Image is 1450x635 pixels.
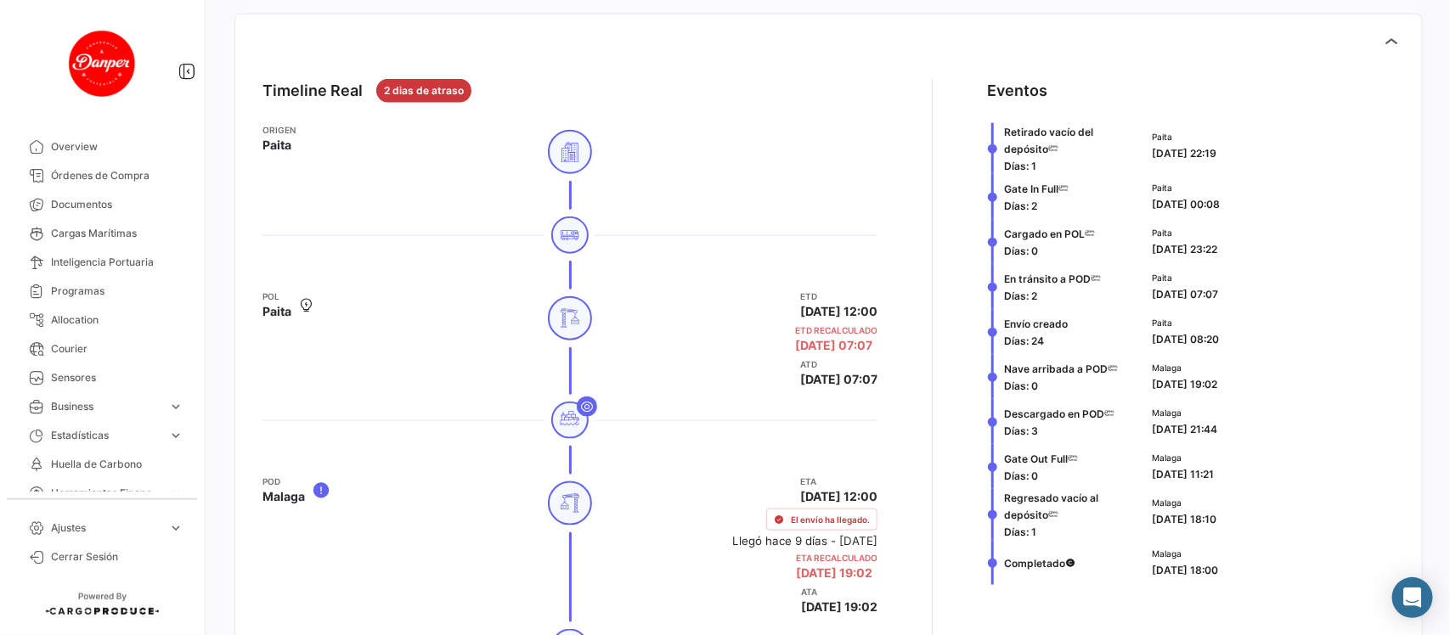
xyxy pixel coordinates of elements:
span: [DATE] 19:02 [801,598,877,615]
span: Cerrar Sesión [51,549,183,565]
span: Malaga [1152,361,1217,374]
span: Malaga [1152,547,1218,560]
span: Días: 24 [1004,334,1044,347]
span: Ajustes [51,520,161,536]
span: Estadísticas [51,428,161,443]
span: [DATE] 08:20 [1152,333,1219,346]
span: Paita [262,137,291,154]
span: Órdenes de Compra [51,168,183,183]
span: [DATE] 18:00 [1152,564,1218,576]
span: Días: 2 [1004,199,1037,212]
span: expand_more [168,428,183,443]
span: [DATE] 07:07 [800,371,877,388]
span: Días: 1 [1004,525,1036,538]
span: [DATE] 19:02 [796,565,872,580]
span: Días: 0 [1004,379,1038,392]
app-card-info-title: ETA [800,475,877,488]
a: Overview [14,132,190,161]
span: Malaga [262,488,305,505]
app-card-info-title: POL [262,289,291,303]
span: Días: 1 [1004,160,1036,172]
span: Gate In Full [1004,183,1058,195]
span: [DATE] 07:07 [1152,288,1218,301]
app-card-info-title: ATA [801,585,877,598]
span: [DATE] 12:00 [800,303,877,320]
span: Paita [1152,316,1219,329]
span: Herramientas Financieras [51,486,161,501]
span: expand_more [168,399,183,414]
span: [DATE] 11:21 [1152,468,1214,480]
span: Nave arribada a POD [1004,362,1108,375]
span: Envío creado [1004,317,1068,330]
span: En tránsito a POD [1004,273,1091,285]
img: danper-logo.png [59,20,144,105]
span: Malaga [1152,496,1216,509]
span: Paita [1152,181,1220,194]
span: Inteligencia Portuaria [51,255,183,270]
app-card-info-title: ETD Recalculado [795,323,877,337]
span: Malaga [1152,406,1217,419]
a: Huella de Carbono [14,450,190,479]
app-card-info-title: ETD [800,289,877,303]
span: Paita [262,303,291,320]
span: Allocation [51,312,183,328]
span: Paita [1152,271,1218,284]
app-card-info-title: POD [262,475,305,488]
span: Días: 0 [1004,244,1038,257]
span: Programas [51,284,183,299]
span: Business [51,399,161,414]
small: Llegó hace 9 días - [DATE] [732,534,877,548]
div: Timeline Real [262,79,363,103]
span: Días: 0 [1004,469,1038,482]
app-card-info-title: Origen [262,123,296,137]
span: Sensores [51,370,183,385]
span: 2 dias de atraso [384,83,464,98]
span: [DATE] 12:00 [800,488,877,505]
a: Órdenes de Compra [14,161,190,190]
span: [DATE] 00:08 [1152,198,1220,211]
a: Cargas Marítimas [14,219,190,248]
span: Cargas Marítimas [51,226,183,241]
span: Huella de Carbono [51,457,183,472]
a: Courier [14,334,190,363]
a: Documentos [14,190,190,219]
span: Cargado en POL [1004,228,1085,240]
span: Documentos [51,197,183,212]
span: Paita [1152,226,1217,239]
app-card-info-title: ETA Recalculado [796,551,877,565]
span: [DATE] 23:22 [1152,243,1217,256]
div: Eventos [987,79,1047,103]
span: Gate Out Full [1004,452,1068,465]
span: expand_more [168,520,183,536]
a: Inteligencia Portuaria [14,248,190,277]
a: Allocation [14,306,190,334]
span: [DATE] 07:07 [795,337,872,354]
span: [DATE] 18:10 [1152,513,1216,525]
span: Paita [1152,130,1216,143]
span: Malaga [1152,451,1214,464]
div: Abrir Intercom Messenger [1392,577,1433,618]
span: [DATE] 22:19 [1152,147,1216,160]
span: Días: 3 [1004,424,1038,437]
span: [DATE] 19:02 [1152,378,1217,391]
span: Completado [1004,557,1065,570]
app-card-info-title: ATD [800,357,877,371]
span: Overview [51,139,183,155]
span: El envío ha llegado. [791,513,870,526]
a: Sensores [14,363,190,392]
span: [DATE] 21:44 [1152,423,1217,436]
span: Descargado en POD [1004,407,1104,420]
span: Regresado vacío al depósito [1004,492,1098,521]
span: Courier [51,341,183,357]
span: Retirado vacío del depósito [1004,126,1093,155]
span: Días: 2 [1004,289,1037,302]
span: expand_more [168,486,183,501]
a: Programas [14,277,190,306]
